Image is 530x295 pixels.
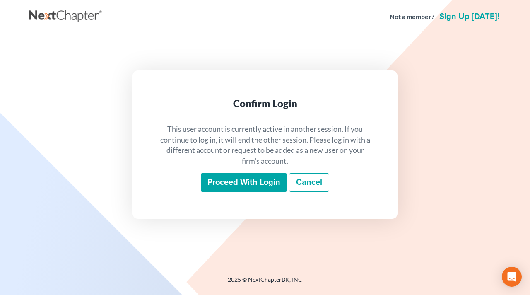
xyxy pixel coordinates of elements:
a: Sign up [DATE]! [438,12,501,21]
div: Confirm Login [159,97,371,110]
a: Cancel [289,173,329,192]
div: 2025 © NextChapterBK, INC [29,276,501,290]
p: This user account is currently active in another session. If you continue to log in, it will end ... [159,124,371,167]
strong: Not a member? [390,12,434,22]
div: Open Intercom Messenger [502,267,522,287]
input: Proceed with login [201,173,287,192]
